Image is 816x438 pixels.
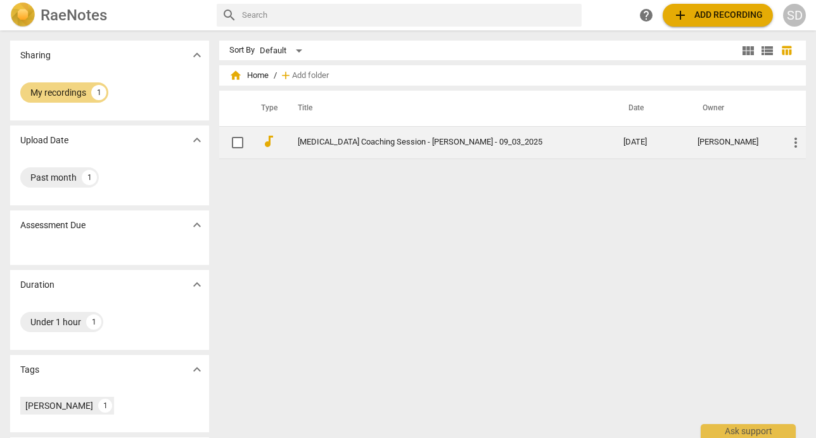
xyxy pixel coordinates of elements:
th: Title [283,91,613,126]
span: expand_more [189,132,205,148]
span: Add folder [292,71,329,81]
a: [MEDICAL_DATA] Coaching Session - [PERSON_NAME] - 09_03_2025 [298,138,578,147]
th: Date [613,91,687,126]
div: 1 [91,85,106,100]
span: table_chart [781,44,793,56]
span: search [222,8,237,23]
p: Upload Date [20,134,68,147]
div: 1 [86,314,101,330]
span: audiotrack [261,134,276,149]
th: Owner [687,91,778,126]
span: home [229,69,242,82]
p: Assessment Due [20,219,86,232]
span: add [673,8,688,23]
span: Add recording [673,8,763,23]
span: view_module [741,43,756,58]
button: Upload [663,4,773,27]
p: Sharing [20,49,51,62]
div: [PERSON_NAME] [698,138,768,147]
div: Default [260,41,307,61]
div: Sort By [229,46,255,55]
button: List view [758,41,777,60]
span: view_list [760,43,775,58]
p: Tags [20,363,39,377]
input: Search [242,5,577,25]
button: Show more [188,131,207,150]
div: Ask support [701,424,796,438]
div: 1 [82,170,97,185]
button: Show more [188,360,207,379]
a: LogoRaeNotes [10,3,207,28]
a: Help [635,4,658,27]
div: Under 1 hour [30,316,81,328]
h2: RaeNotes [41,6,107,24]
button: Table view [777,41,796,60]
button: Show more [188,46,207,65]
span: expand_more [189,362,205,377]
button: Show more [188,216,207,235]
span: expand_more [189,277,205,292]
button: Tile view [739,41,758,60]
div: 1 [98,399,112,413]
p: Duration [20,278,54,292]
span: expand_more [189,217,205,233]
div: My recordings [30,86,86,99]
button: SD [783,4,806,27]
span: add [279,69,292,82]
span: help [639,8,654,23]
th: Type [251,91,283,126]
div: [PERSON_NAME] [25,399,93,412]
span: expand_more [189,48,205,63]
td: [DATE] [613,126,687,158]
span: Home [229,69,269,82]
span: / [274,71,277,81]
span: more_vert [788,135,803,150]
button: Show more [188,275,207,294]
img: Logo [10,3,35,28]
div: Past month [30,171,77,184]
